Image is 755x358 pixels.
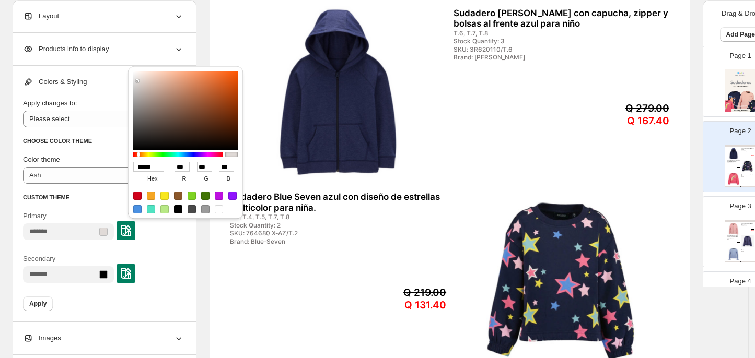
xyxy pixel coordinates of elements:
img: primaryImage [727,222,740,235]
div: Stock Quantity: 2 [230,222,359,229]
label: g [197,172,216,186]
span: CHOOSE COLOR THEME [23,138,92,144]
p: Page 4 [730,276,751,287]
div: Sudadero [PERSON_NAME] con capucha, zipper y bolsas al frente azul para niño [741,148,754,150]
p: Page 1 [730,51,751,61]
div: SKU: 3R620110/T.6 [454,46,583,53]
div: #4A4A4A [188,205,196,213]
div: Brand: Blue-Seven [741,177,749,177]
div: #BD10E0 [215,192,223,200]
div: Q 219.00 [735,167,740,168]
div: T.6, T.7, T.8 [454,30,583,37]
div: Q 279.00 [749,154,754,155]
div: Stock Quantity: 3 [454,38,583,45]
div: Brand: Blue-Seven [727,163,735,164]
div: SKU: 764680 X-AZ/T.2 [230,230,359,237]
span: Color theme [23,156,60,163]
div: Sudadero Blue Seven azul con diseño de estrellas multicolor para niña. [727,160,740,162]
button: Apply [23,296,53,311]
div: Suéter Blue Seven celeste con vuelitos en los puños para niña. [741,248,754,249]
div: Sudadero Blue Seven rosado con capucha, zipper y bolsas al frente para niña. [741,223,754,225]
div: Q 131.40 [362,300,447,312]
div: #F5A623 [147,192,155,200]
div: Q 179.40 [749,230,754,231]
div: #417505 [201,192,210,200]
div: #7ED321 [188,192,196,200]
span: Images [23,333,61,343]
img: primaryImage [727,248,740,260]
div: Q 219.00 [749,180,754,181]
div: SKU: 764694 X-AZ/T.8 [727,239,735,240]
div: #FFFFFF [215,205,223,213]
div: Brand: Blue-Seven [230,238,359,245]
div: Sudadero Blue Seven rosado con diseño de estrellas con lentejuelas para niña [741,173,754,175]
div: Q 161.40 [749,256,754,257]
span: Add Page [726,30,755,39]
div: Sudadero Blue Seven azul con diseño de estrellas multicolor para niña. [230,192,446,213]
div: Q 269.00 [749,255,754,256]
div: Brand: [PERSON_NAME] [741,151,749,152]
div: T.2, T.4, T.5, T.7, T.8 [230,213,359,221]
span: Apply changes to: [23,99,77,107]
img: colorPickerImg [121,225,131,236]
img: colorPickerImg [121,268,131,279]
div: Q 131.40 [735,168,740,169]
div: Q 219.00 [362,287,447,299]
label: hex [133,172,171,186]
img: primaryImage [727,173,740,185]
span: Apply [29,300,47,308]
span: CUSTOM THEME [23,194,69,200]
div: Sudadero [PERSON_NAME] con capucha, zipper y bolsas al frente azul para niño [454,8,670,29]
p: Page 3 [730,201,751,211]
div: Q 289.00 [735,242,740,243]
span: Products info to display [23,44,109,54]
div: Brand: [PERSON_NAME] [454,54,583,61]
img: primaryImage [741,235,754,247]
div: Q 131.40 [749,181,754,182]
div: #8B572A [174,192,182,200]
p: Page 2 [730,126,751,136]
div: #F8E71C [160,192,169,200]
span: Layout [23,11,59,21]
div: #50E3C2 [147,205,155,213]
label: r [175,172,193,186]
div: T.2, T.3, T.4, T.5, T.6, T.7, T.8 [741,175,749,176]
div: Q 279.00 [585,103,669,115]
span: Colors & Styling [23,77,87,87]
div: #9013FE [228,192,237,200]
div: #D0021B [133,192,142,200]
span: Primary [23,212,47,220]
div: #9B9B9B [201,205,210,213]
div: Sudadero Blue Seven azul con capucha, zipper y bolsas al frente estampado para niña. [727,235,740,237]
div: Q 167.40 [749,155,754,156]
div: #B8E986 [160,205,169,213]
span: Secondary [23,255,55,262]
img: primaryImage [741,160,754,172]
div: #4A90E2 [133,205,142,213]
div: Q 173.40 [735,243,740,244]
div: SKU: 764689 X-R/T.2 [741,226,749,226]
img: primaryImage [727,147,740,160]
label: b [219,172,238,186]
div: Q 299.00 [749,229,754,230]
div: #000000 [174,205,182,213]
div: T.6, T.7, T.8, T.4, T.2, T.5, T.3 [741,225,749,225]
div: Q 167.40 [585,115,669,127]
